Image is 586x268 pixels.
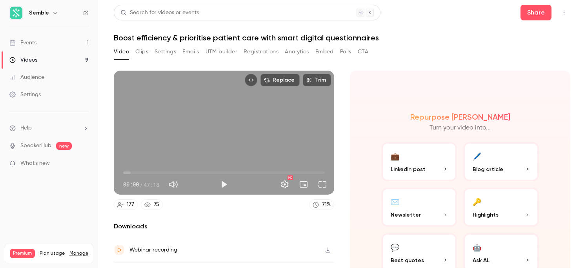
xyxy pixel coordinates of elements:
[260,74,300,86] button: Replace
[155,46,176,58] button: Settings
[315,177,330,192] button: Full screen
[410,112,510,122] h2: Repurpose [PERSON_NAME]
[141,199,163,210] a: 75
[206,46,237,58] button: UTM builder
[166,177,181,192] button: Mute
[473,165,503,173] span: Blog article
[20,124,32,132] span: Help
[9,39,36,47] div: Events
[340,46,351,58] button: Polls
[558,6,570,19] button: Top Bar Actions
[391,150,399,162] div: 💼
[358,46,368,58] button: CTA
[315,46,334,58] button: Embed
[127,201,134,209] div: 177
[463,188,539,227] button: 🔑Highlights
[473,150,481,162] div: 🖊️
[245,74,257,86] button: Embed video
[154,201,159,209] div: 75
[123,180,139,189] span: 00:00
[391,211,421,219] span: Newsletter
[391,195,399,208] div: ✉️
[69,250,88,257] a: Manage
[288,175,293,180] div: HD
[473,211,499,219] span: Highlights
[277,177,293,192] button: Settings
[182,46,199,58] button: Emails
[114,46,129,58] button: Video
[56,142,72,150] span: new
[10,7,22,19] img: Semble
[120,9,199,17] div: Search for videos or events
[114,199,138,210] a: 177
[429,123,491,133] p: Turn your video into...
[473,256,491,264] span: Ask Ai...
[20,159,50,168] span: What's new
[40,250,65,257] span: Plan usage
[463,142,539,181] button: 🖊️Blog article
[140,180,143,189] span: /
[129,245,177,255] div: Webinar recording
[244,46,278,58] button: Registrations
[135,46,148,58] button: Clips
[20,142,51,150] a: SpeakerHub
[381,142,457,181] button: 💼LinkedIn post
[473,241,481,253] div: 🤖
[216,177,232,192] button: Play
[123,180,159,189] div: 00:00
[309,199,334,210] a: 71%
[114,222,334,231] h2: Downloads
[29,9,49,17] h6: Semble
[9,124,89,132] li: help-dropdown-opener
[322,201,331,209] div: 71 %
[9,91,41,98] div: Settings
[520,5,551,20] button: Share
[10,249,35,258] span: Premium
[473,195,481,208] div: 🔑
[79,160,89,167] iframe: Noticeable Trigger
[9,73,44,81] div: Audience
[296,177,311,192] button: Turn on miniplayer
[391,256,424,264] span: Best quotes
[285,46,309,58] button: Analytics
[391,241,399,253] div: 💬
[9,56,37,64] div: Videos
[391,165,426,173] span: LinkedIn post
[114,33,570,42] h1: Boost efficiency & prioritise patient care with smart digital questionnaires
[144,180,159,189] span: 47:18
[303,74,331,86] button: Trim
[381,188,457,227] button: ✉️Newsletter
